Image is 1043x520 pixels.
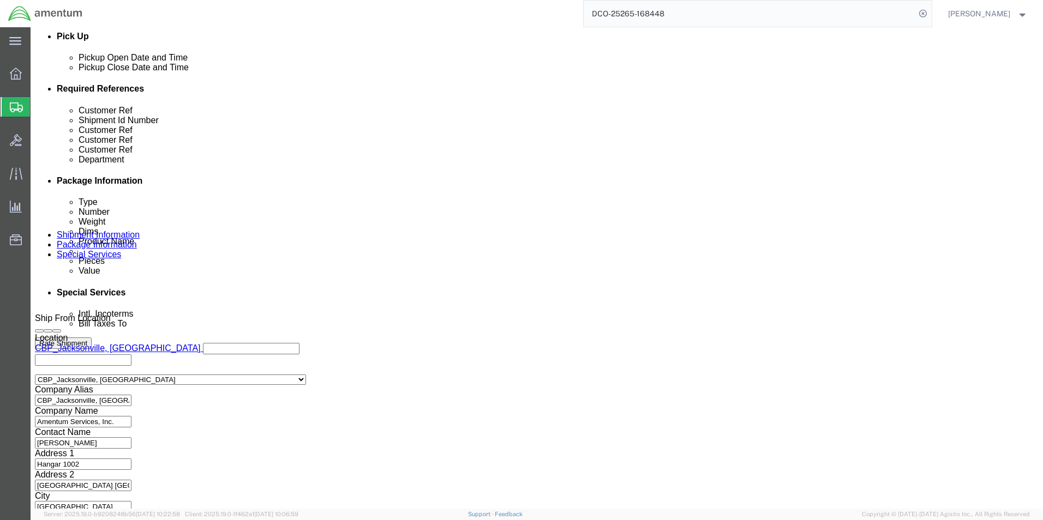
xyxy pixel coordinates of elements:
span: [DATE] 10:22:58 [136,511,180,517]
span: Copyright © [DATE]-[DATE] Agistix Inc., All Rights Reserved [862,510,1030,519]
span: [DATE] 10:06:59 [254,511,298,517]
span: Client: 2025.19.0-1f462a1 [185,511,298,517]
a: Support [468,511,495,517]
iframe: FS Legacy Container [31,27,1043,509]
a: Feedback [495,511,523,517]
span: Cienna Green [948,8,1010,20]
input: Search for shipment number, reference number [584,1,915,27]
span: Server: 2025.19.0-b9208248b56 [44,511,180,517]
button: [PERSON_NAME] [948,7,1028,20]
img: logo [8,5,83,22]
